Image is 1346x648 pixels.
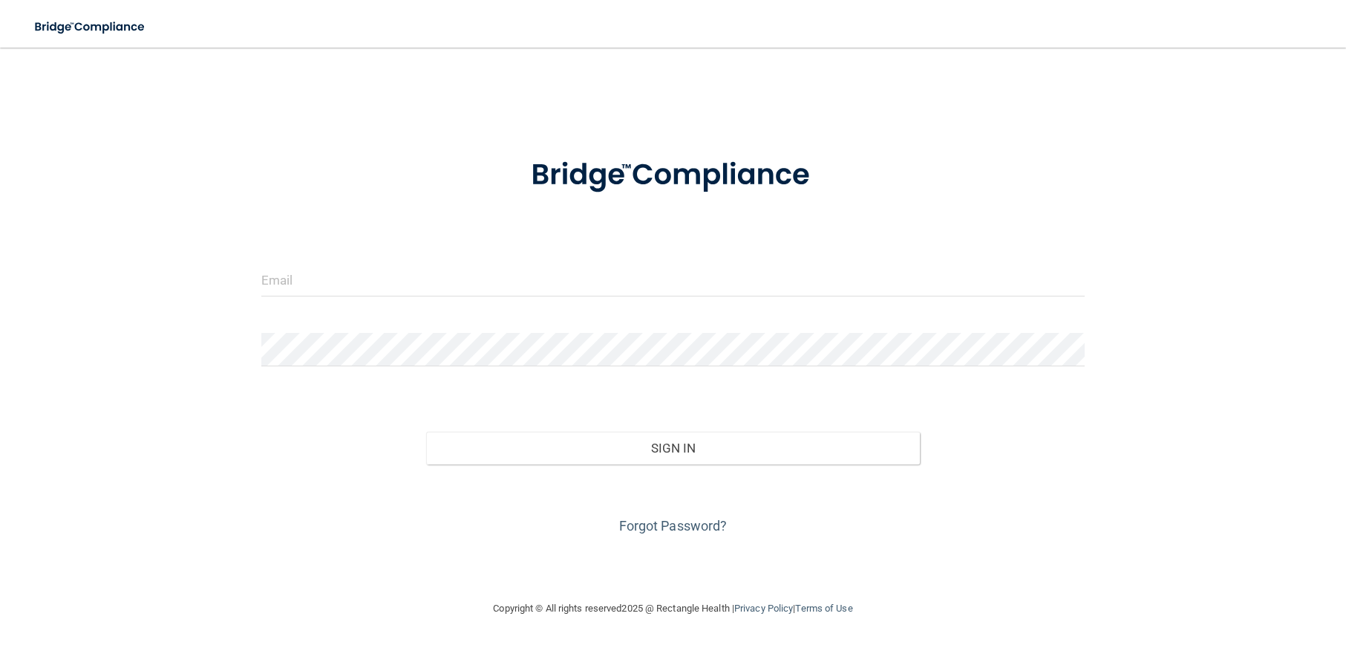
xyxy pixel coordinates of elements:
[426,432,920,464] button: Sign In
[500,137,846,214] img: bridge_compliance_login_screen.278c3ca4.svg
[22,12,159,42] img: bridge_compliance_login_screen.278c3ca4.svg
[795,603,852,614] a: Terms of Use
[261,263,1085,297] input: Email
[619,518,728,534] a: Forgot Password?
[734,603,793,614] a: Privacy Policy
[402,585,944,632] div: Copyright © All rights reserved 2025 @ Rectangle Health | |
